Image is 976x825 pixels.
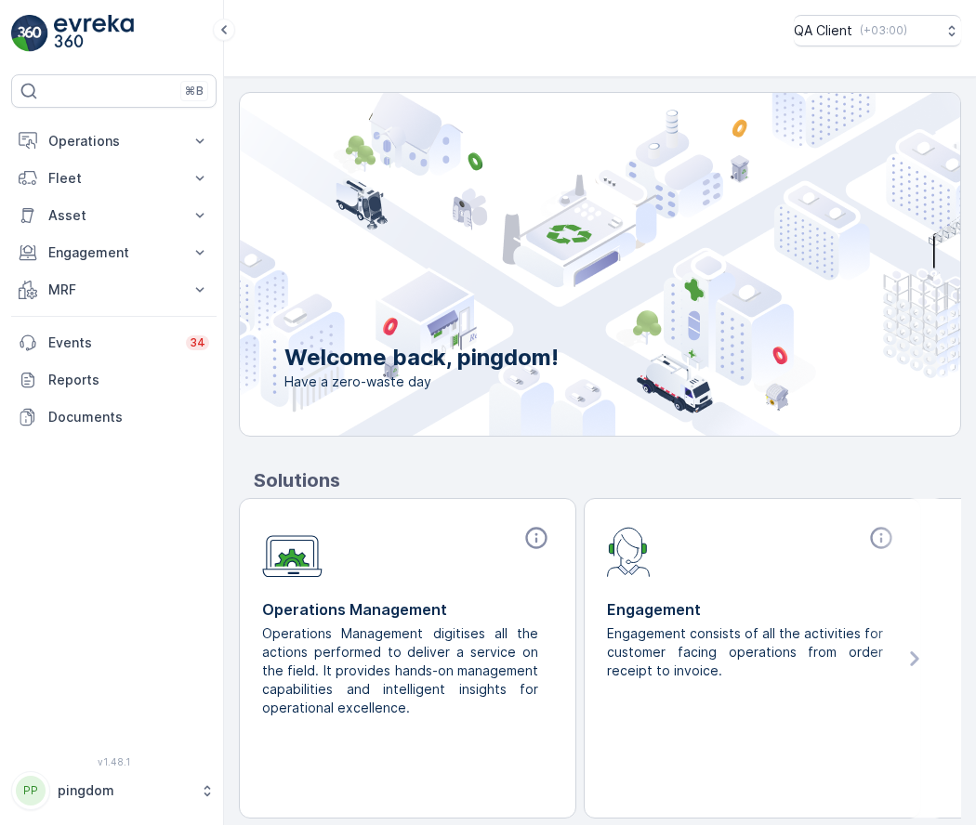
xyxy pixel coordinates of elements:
[185,84,204,98] p: ⌘B
[11,160,217,197] button: Fleet
[254,466,961,494] p: Solutions
[11,771,217,810] button: PPpingdom
[48,132,179,151] p: Operations
[607,525,651,577] img: module-icon
[48,408,209,426] p: Documents
[58,781,191,800] p: pingdom
[262,525,323,578] img: module-icon
[262,598,553,621] p: Operations Management
[11,197,217,234] button: Asset
[794,21,852,40] p: QA Client
[607,598,898,621] p: Engagement
[794,15,961,46] button: QA Client(+03:00)
[11,324,217,361] a: Events34
[48,281,179,299] p: MRF
[607,624,883,680] p: Engagement consists of all the activities for customer facing operations from order receipt to in...
[284,343,559,373] p: Welcome back, pingdom!
[11,234,217,271] button: Engagement
[11,15,48,52] img: logo
[11,756,217,767] span: v 1.48.1
[11,271,217,308] button: MRF
[11,399,217,436] a: Documents
[190,335,205,350] p: 34
[11,123,217,160] button: Operations
[16,776,46,805] div: PP
[284,373,559,391] span: Have a zero-waste day
[156,93,960,436] img: city illustration
[48,334,175,352] p: Events
[48,371,209,389] p: Reports
[48,169,179,188] p: Fleet
[860,23,907,38] p: ( +03:00 )
[48,206,179,225] p: Asset
[11,361,217,399] a: Reports
[54,15,134,52] img: logo_light-DOdMpM7g.png
[48,243,179,262] p: Engagement
[262,624,538,717] p: Operations Management digitises all the actions performed to deliver a service on the field. It p...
